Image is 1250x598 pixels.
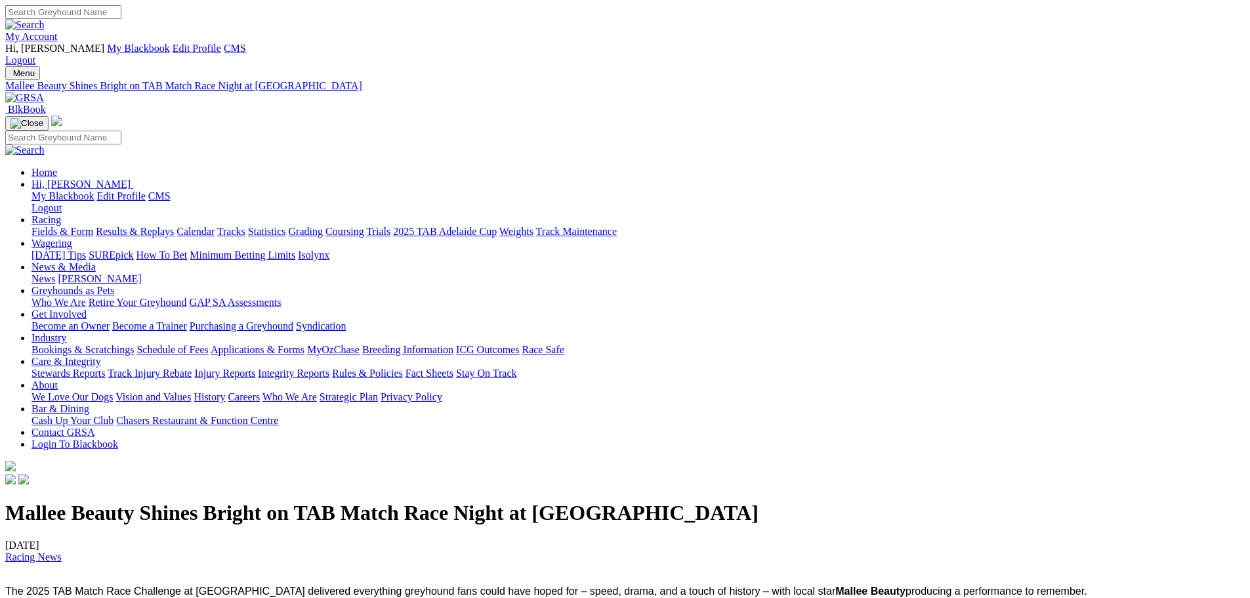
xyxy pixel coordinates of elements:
input: Search [5,5,121,19]
div: Industry [31,344,1245,356]
div: Care & Integrity [31,368,1245,379]
div: Get Involved [31,320,1245,332]
a: Logout [5,54,35,66]
img: logo-grsa-white.png [51,116,62,126]
a: Edit Profile [97,190,146,202]
a: Weights [499,226,533,237]
a: Who We Are [262,391,317,402]
a: MyOzChase [307,344,360,355]
span: Hi, [PERSON_NAME] [5,43,104,54]
a: Track Maintenance [536,226,617,237]
img: Search [5,144,45,156]
a: Logout [31,202,62,213]
a: History [194,391,225,402]
a: Cash Up Your Club [31,415,114,426]
a: Home [31,167,57,178]
a: Trials [366,226,390,237]
a: Race Safe [522,344,564,355]
a: Racing [31,214,61,225]
a: News [31,273,55,284]
a: Tracks [217,226,245,237]
a: Fact Sheets [406,368,453,379]
a: SUREpick [89,249,133,261]
a: Syndication [296,320,346,331]
a: Stewards Reports [31,368,105,379]
a: Statistics [248,226,286,237]
a: Bar & Dining [31,403,89,414]
a: My Blackbook [31,190,94,202]
a: My Account [5,31,58,42]
a: Minimum Betting Limits [190,249,295,261]
a: Integrity Reports [258,368,329,379]
a: Injury Reports [194,368,255,379]
div: Wagering [31,249,1245,261]
a: BlkBook [5,104,46,115]
a: Careers [228,391,260,402]
a: Stay On Track [456,368,516,379]
div: Racing [31,226,1245,238]
a: Retire Your Greyhound [89,297,187,308]
b: Mallee Beauty [835,586,906,597]
h1: Mallee Beauty Shines Bright on TAB Match Race Night at [GEOGRAPHIC_DATA] [5,501,1245,525]
input: Search [5,131,121,144]
img: twitter.svg [18,474,29,484]
a: Hi, [PERSON_NAME] [31,179,133,190]
a: Contact GRSA [31,427,94,438]
span: [DATE] [5,540,62,563]
span: The 2025 TAB Match Race Challenge at [GEOGRAPHIC_DATA] delivered everything greyhound fans could ... [5,586,1087,597]
a: Industry [31,332,66,343]
img: Close [10,118,43,129]
a: Become a Trainer [112,320,187,331]
a: Become an Owner [31,320,110,331]
img: Search [5,19,45,31]
a: Strategic Plan [320,391,378,402]
a: Care & Integrity [31,356,101,367]
a: ICG Outcomes [456,344,519,355]
a: [DATE] Tips [31,249,86,261]
span: Menu [13,68,35,78]
a: Mallee Beauty Shines Bright on TAB Match Race Night at [GEOGRAPHIC_DATA] [5,80,1245,92]
a: Greyhounds as Pets [31,285,114,296]
div: My Account [5,43,1245,66]
div: News & Media [31,273,1245,285]
a: Login To Blackbook [31,438,118,450]
img: logo-grsa-white.png [5,461,16,471]
a: Applications & Forms [211,344,304,355]
div: About [31,391,1245,403]
div: Greyhounds as Pets [31,297,1245,309]
a: Get Involved [31,309,87,320]
a: CMS [224,43,246,54]
button: Toggle navigation [5,116,49,131]
a: Who We Are [31,297,86,308]
a: About [31,379,58,391]
span: BlkBook [8,104,46,115]
img: facebook.svg [5,474,16,484]
button: Toggle navigation [5,66,40,80]
a: Grading [289,226,323,237]
a: Track Injury Rebate [108,368,192,379]
a: CMS [148,190,171,202]
div: Bar & Dining [31,415,1245,427]
img: GRSA [5,92,44,104]
a: Breeding Information [362,344,453,355]
a: Edit Profile [173,43,221,54]
a: News & Media [31,261,96,272]
a: Bookings & Scratchings [31,344,134,355]
a: Wagering [31,238,72,249]
a: We Love Our Dogs [31,391,113,402]
a: Privacy Policy [381,391,442,402]
a: Coursing [325,226,364,237]
a: GAP SA Assessments [190,297,281,308]
a: Calendar [177,226,215,237]
a: Vision and Values [115,391,191,402]
a: Isolynx [298,249,329,261]
a: Purchasing a Greyhound [190,320,293,331]
a: How To Bet [136,249,188,261]
a: Results & Replays [96,226,174,237]
a: Schedule of Fees [136,344,208,355]
div: Hi, [PERSON_NAME] [31,190,1245,214]
a: Rules & Policies [332,368,403,379]
a: Racing News [5,551,62,563]
a: Fields & Form [31,226,93,237]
